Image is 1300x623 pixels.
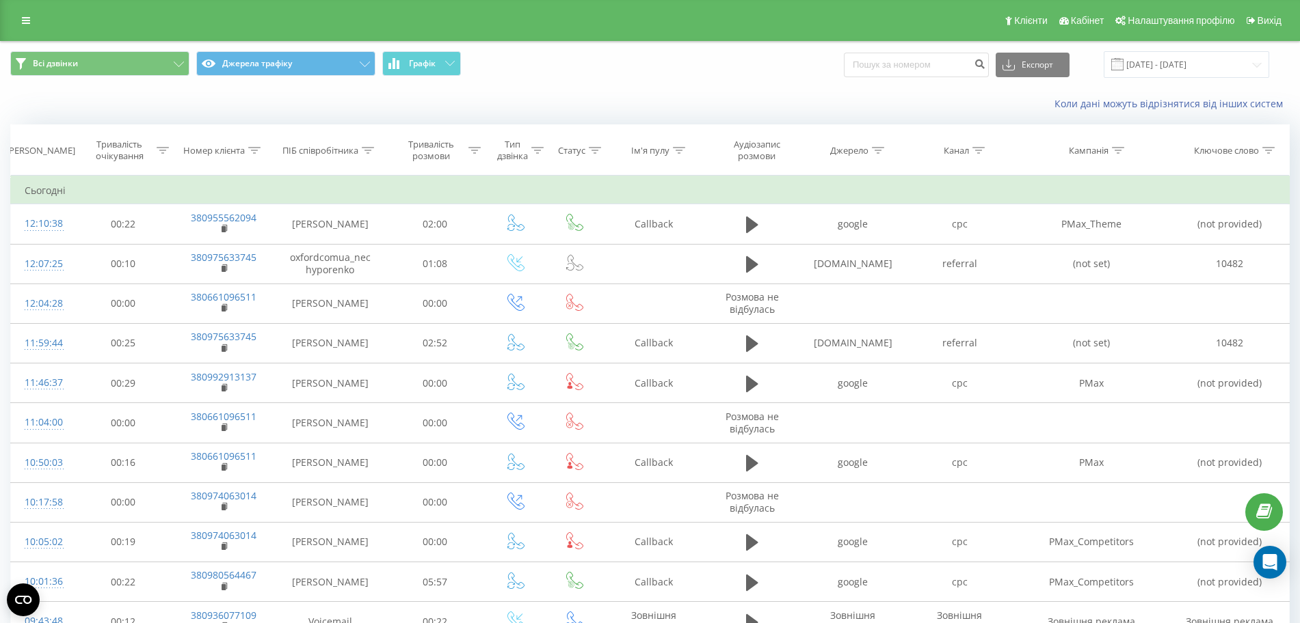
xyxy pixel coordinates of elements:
[1171,204,1289,244] td: (not provided)
[191,290,256,303] a: 380661096511
[25,409,60,436] div: 11:04:00
[726,410,779,435] span: Розмова не відбулась
[25,489,60,516] div: 10:17:58
[191,449,256,462] a: 380661096511
[906,562,1013,602] td: cpc
[906,323,1013,363] td: referral
[1013,562,1171,602] td: PMax_Competitors
[386,363,484,403] td: 00:00
[74,522,172,562] td: 00:19
[6,145,75,156] div: [PERSON_NAME]
[191,330,256,343] a: 380975633745
[906,363,1013,403] td: cpc
[398,139,465,162] div: Тривалість розмови
[275,443,386,482] td: [PERSON_NAME]
[799,323,906,363] td: [DOMAIN_NAME]
[386,443,484,482] td: 00:00
[275,522,386,562] td: [PERSON_NAME]
[830,145,868,156] div: Джерело
[1258,15,1282,26] span: Вихід
[386,283,484,323] td: 00:00
[10,51,189,76] button: Всі дзвінки
[275,204,386,244] td: [PERSON_NAME]
[74,244,172,283] td: 00:10
[1128,15,1234,26] span: Налаштування профілю
[496,139,528,162] div: Тип дзвінка
[275,403,386,443] td: [PERSON_NAME]
[11,177,1290,204] td: Сьогодні
[25,529,60,555] div: 10:05:02
[799,443,906,482] td: google
[25,330,60,357] div: 11:59:44
[25,568,60,595] div: 10:01:36
[906,204,1013,244] td: cpc
[602,443,705,482] td: Callback
[1013,244,1171,283] td: (not set)
[386,244,484,283] td: 01:08
[191,370,256,383] a: 380992913137
[7,583,40,616] button: Open CMP widget
[844,53,989,77] input: Пошук за номером
[1171,443,1289,482] td: (not provided)
[799,562,906,602] td: google
[25,370,60,396] div: 11:46:37
[726,290,779,316] span: Розмова не відбулась
[1014,15,1048,26] span: Клієнти
[717,139,797,162] div: Аудіозапис розмови
[1071,15,1104,26] span: Кабінет
[906,244,1013,283] td: referral
[191,410,256,423] a: 380661096511
[191,251,256,264] a: 380975633745
[1013,204,1171,244] td: PMax_Theme
[386,323,484,363] td: 02:52
[74,482,172,522] td: 00:00
[1253,546,1286,579] div: Open Intercom Messenger
[602,323,705,363] td: Callback
[726,489,779,514] span: Розмова не відбулась
[25,251,60,277] div: 12:07:25
[74,204,172,244] td: 00:22
[191,211,256,224] a: 380955562094
[275,244,386,283] td: oxfordcomua_nechyporenko
[25,449,60,476] div: 10:50:03
[74,323,172,363] td: 00:25
[86,139,153,162] div: Тривалість очікування
[1069,145,1109,156] div: Кампанія
[386,482,484,522] td: 00:00
[386,403,484,443] td: 00:00
[1171,244,1289,283] td: 10482
[1194,145,1259,156] div: Ключове слово
[191,529,256,542] a: 380974063014
[906,443,1013,482] td: cpc
[799,204,906,244] td: google
[1054,97,1290,110] a: Коли дані можуть відрізнятися вiд інших систем
[386,562,484,602] td: 05:57
[275,323,386,363] td: [PERSON_NAME]
[25,210,60,237] div: 12:10:38
[74,363,172,403] td: 00:29
[33,58,78,69] span: Всі дзвінки
[1171,562,1289,602] td: (not provided)
[196,51,375,76] button: Джерела трафіку
[191,568,256,581] a: 380980564467
[631,145,669,156] div: Ім'я пулу
[996,53,1070,77] button: Експорт
[1013,363,1171,403] td: PMax
[1171,363,1289,403] td: (not provided)
[74,403,172,443] td: 00:00
[602,522,705,562] td: Callback
[382,51,461,76] button: Графік
[275,363,386,403] td: [PERSON_NAME]
[183,145,245,156] div: Номер клієнта
[275,482,386,522] td: [PERSON_NAME]
[191,489,256,502] a: 380974063014
[1171,522,1289,562] td: (not provided)
[409,59,436,68] span: Графік
[1013,443,1171,482] td: PMax
[799,522,906,562] td: google
[558,145,585,156] div: Статус
[944,145,969,156] div: Канал
[602,204,705,244] td: Callback
[191,609,256,622] a: 380936077109
[386,204,484,244] td: 02:00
